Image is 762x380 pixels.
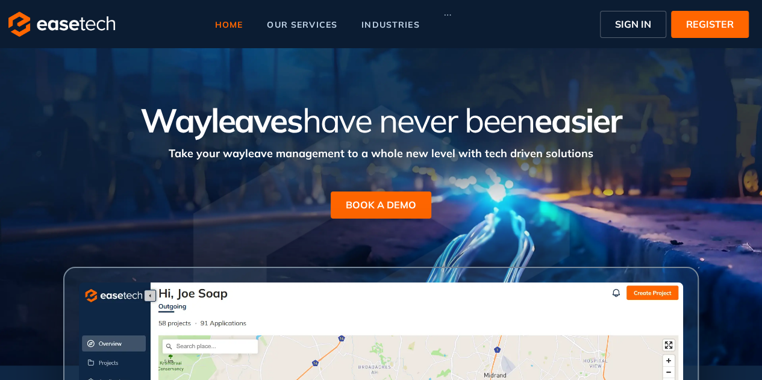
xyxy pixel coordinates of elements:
span: have never been [302,99,534,141]
span: home [215,20,243,29]
img: logo [8,11,115,37]
span: BOOK A DEMO [346,198,416,212]
span: our services [267,20,337,29]
div: Take your wayleave management to a whole new level with tech driven solutions [35,139,728,161]
button: REGISTER [671,11,749,38]
button: SIGN IN [600,11,666,38]
span: easier [534,99,622,141]
span: Wayleaves [140,99,302,141]
span: SIGN IN [615,17,651,31]
button: BOOK A DEMO [331,192,431,219]
span: ellipsis [443,11,452,19]
span: industries [361,20,419,29]
span: REGISTER [686,17,734,31]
